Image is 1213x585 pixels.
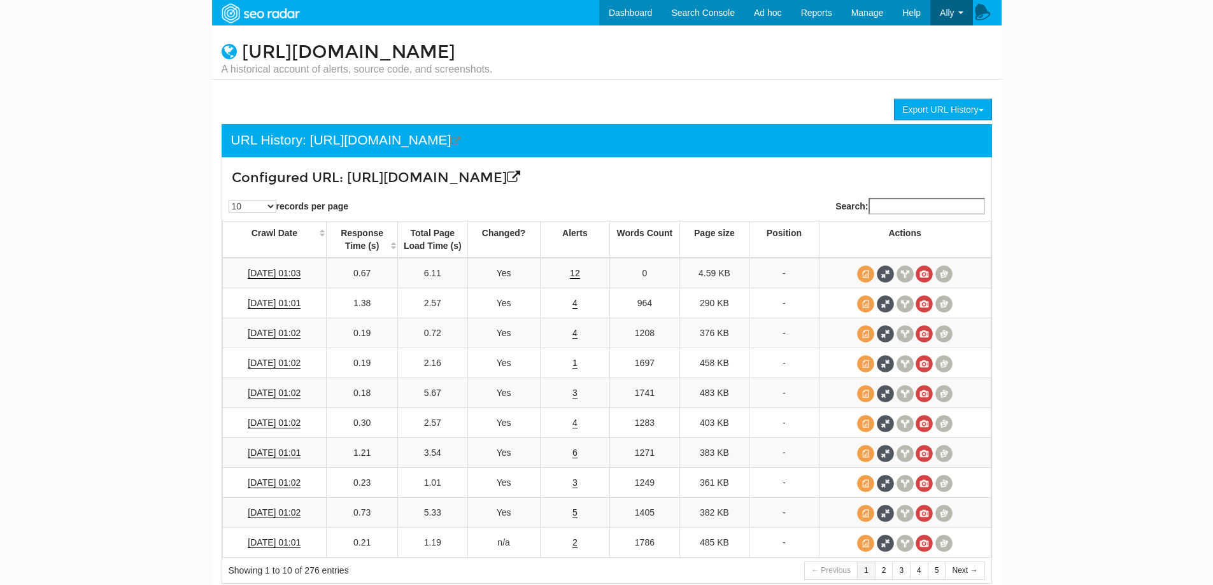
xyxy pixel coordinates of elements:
span: View source [857,295,874,313]
span: Full Source Diff [877,475,894,492]
span: View screenshot [916,445,933,462]
td: 382 KB [679,498,749,528]
a: [DATE] 01:02 [248,328,301,339]
span: Reports [801,8,832,18]
span: View screenshot [916,295,933,313]
td: 483 KB [679,378,749,408]
span: Full Source Diff [877,355,894,372]
td: 1.19 [398,528,468,558]
span: Manage [851,8,884,18]
span: Compare screenshots [935,265,953,283]
td: 383 KB [679,438,749,468]
span: View source [857,385,874,402]
span: View headers [897,505,914,522]
a: 4 [910,561,928,580]
span: Compare screenshots [935,445,953,462]
span: View source [857,535,874,552]
td: 0.23 [327,468,398,498]
td: 1405 [610,498,680,528]
span: View source [857,325,874,342]
td: 3.54 [398,438,468,468]
th: Position [749,222,819,258]
a: [DATE] 01:01 [248,537,301,548]
td: 2.16 [398,348,468,378]
span: Full Source Diff [877,505,894,522]
td: - [749,378,819,408]
a: 4 [572,298,578,309]
td: - [749,438,819,468]
span: Compare screenshots [935,355,953,372]
span: View source [857,505,874,522]
td: 1208 [610,318,680,348]
a: 12 [570,268,580,279]
span: View headers [897,325,914,342]
input: Search: [869,198,985,215]
span: View headers [897,295,914,313]
span: View screenshot [916,415,933,432]
span: Compare screenshots [935,535,953,552]
td: Yes [467,438,540,468]
span: Search Console [671,8,735,18]
span: View headers [897,415,914,432]
a: ← Previous [804,561,858,580]
td: Yes [467,288,540,318]
a: 4 [572,328,578,339]
span: View screenshot [916,385,933,402]
td: 403 KB [679,408,749,438]
a: 5 [928,561,946,580]
td: 6.11 [398,258,468,288]
span: View screenshot [916,265,933,283]
td: 1283 [610,408,680,438]
th: Actions [819,222,991,258]
a: [DATE] 01:01 [248,448,301,458]
a: 3 [572,388,578,398]
td: 1271 [610,438,680,468]
td: - [749,258,819,288]
span: Ad hoc [754,8,782,18]
span: Compare screenshots [935,325,953,342]
td: 1786 [610,528,680,558]
td: n/a [467,528,540,558]
td: 1697 [610,348,680,378]
a: 1 [572,358,578,369]
span: View screenshot [916,325,933,342]
span: View source [857,355,874,372]
td: 5.33 [398,498,468,528]
th: Total Page Load Time (s) [398,222,468,258]
a: 4 [572,418,578,428]
span: Compare screenshots [935,415,953,432]
td: Yes [467,468,540,498]
span: Full Source Diff [877,385,894,402]
span: Compare screenshots [935,295,953,313]
td: 2.57 [398,408,468,438]
span: Help [902,8,921,18]
td: 0.30 [327,408,398,438]
td: 0.21 [327,528,398,558]
td: - [749,348,819,378]
a: 2 [572,537,578,548]
span: Help [29,9,55,20]
span: Full Source Diff [877,415,894,432]
span: Compare screenshots [935,475,953,492]
span: View headers [897,265,914,283]
th: Alerts [540,222,610,258]
span: View screenshot [916,475,933,492]
td: 2.57 [398,288,468,318]
a: [URL][DOMAIN_NAME] [242,41,455,63]
span: Compare screenshots [935,505,953,522]
td: - [749,528,819,558]
td: 4.59 KB [679,258,749,288]
td: 964 [610,288,680,318]
span: View screenshot [916,505,933,522]
a: [DATE] 01:02 [248,388,301,398]
th: Response Time (s): activate to sort column ascending [327,222,398,258]
td: - [749,288,819,318]
td: 0.72 [398,318,468,348]
td: Yes [467,378,540,408]
td: Yes [467,348,540,378]
a: Next → [945,561,984,580]
select: records per page [229,200,276,213]
td: - [749,318,819,348]
td: 0.19 [327,348,398,378]
img: SEORadar [216,2,304,25]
